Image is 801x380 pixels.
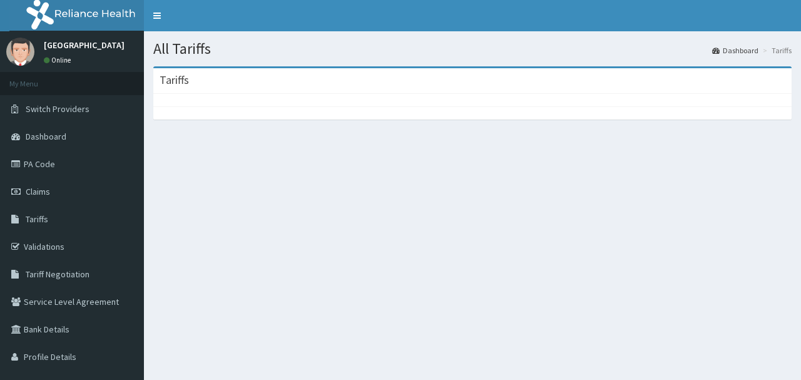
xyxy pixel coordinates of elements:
[160,74,189,86] h3: Tariffs
[760,45,792,56] li: Tariffs
[26,213,48,225] span: Tariffs
[153,41,792,57] h1: All Tariffs
[6,38,34,66] img: User Image
[44,41,125,49] p: [GEOGRAPHIC_DATA]
[26,103,89,115] span: Switch Providers
[712,45,758,56] a: Dashboard
[44,56,74,64] a: Online
[26,269,89,280] span: Tariff Negotiation
[26,186,50,197] span: Claims
[26,131,66,142] span: Dashboard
